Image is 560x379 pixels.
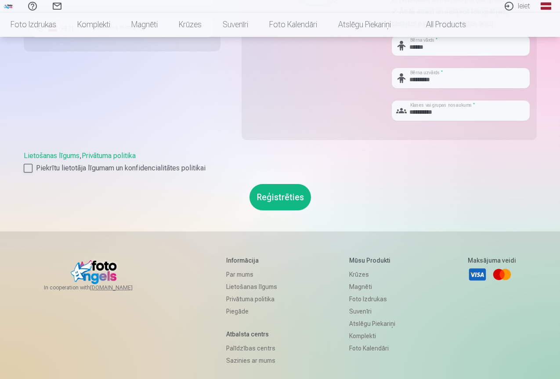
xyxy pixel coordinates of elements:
a: Atslēgu piekariņi [349,318,395,330]
a: Par mums [226,268,277,281]
h5: Informācija [226,256,277,265]
a: Privātuma politika [82,152,136,160]
a: Lietošanas līgums [24,152,79,160]
h5: Atbalsta centrs [226,330,277,339]
a: Lietošanas līgums [226,281,277,293]
a: Krūzes [349,268,395,281]
a: [DOMAIN_NAME] [90,284,154,291]
label: Piekrītu lietotāja līgumam un konfidencialitātes politikai [24,163,537,173]
div: , [24,151,537,173]
a: Komplekti [349,330,395,342]
a: Foto kalendāri [259,12,328,37]
a: Piegāde [226,305,277,318]
a: Visa [468,265,487,284]
a: All products [401,12,477,37]
span: In cooperation with [44,284,154,291]
a: Atslēgu piekariņi [328,12,401,37]
a: Komplekti [67,12,121,37]
a: Foto kalendāri [349,342,395,354]
a: Privātuma politika [226,293,277,305]
img: /fa1 [4,4,13,9]
a: Krūzes [168,12,212,37]
a: Palīdzības centrs [226,342,277,354]
button: Reģistrēties [249,184,311,210]
a: Magnēti [121,12,168,37]
h5: Maksājuma veidi [468,256,516,265]
a: Sazinies ar mums [226,354,277,367]
a: Suvenīri [212,12,259,37]
a: Suvenīri [349,305,395,318]
a: Magnēti [349,281,395,293]
a: Mastercard [492,265,512,284]
h5: Mūsu produkti [349,256,395,265]
a: Foto izdrukas [349,293,395,305]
